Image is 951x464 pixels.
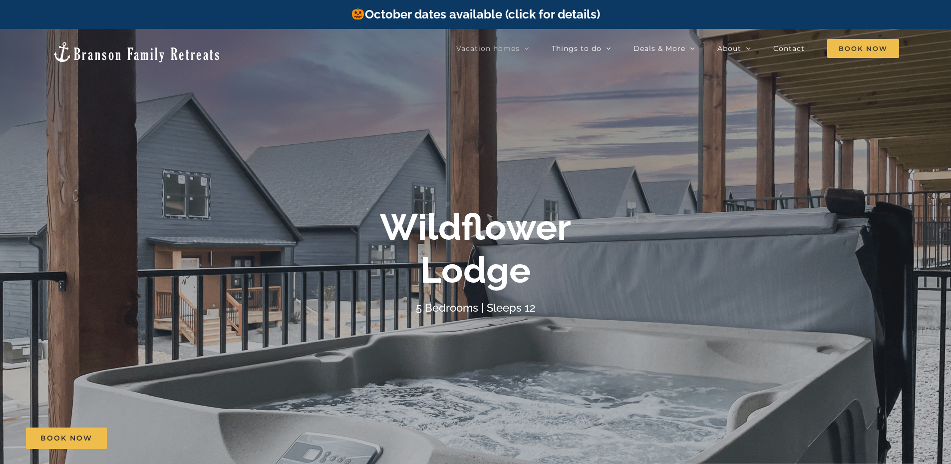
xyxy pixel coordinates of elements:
[717,45,741,52] span: About
[773,45,805,52] span: Contact
[552,38,611,58] a: Things to do
[634,38,695,58] a: Deals & More
[456,38,529,58] a: Vacation homes
[380,206,571,291] b: Wildflower Lodge
[416,301,536,314] h4: 5 Bedrooms | Sleeps 12
[456,45,520,52] span: Vacation homes
[717,38,751,58] a: About
[634,45,685,52] span: Deals & More
[351,7,600,21] a: October dates available (click for details)
[552,45,602,52] span: Things to do
[827,39,899,58] span: Book Now
[456,38,899,58] nav: Main Menu
[352,7,364,19] img: 🎃
[40,434,92,443] span: Book Now
[52,41,221,63] img: Branson Family Retreats Logo
[773,38,805,58] a: Contact
[26,428,107,449] a: Book Now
